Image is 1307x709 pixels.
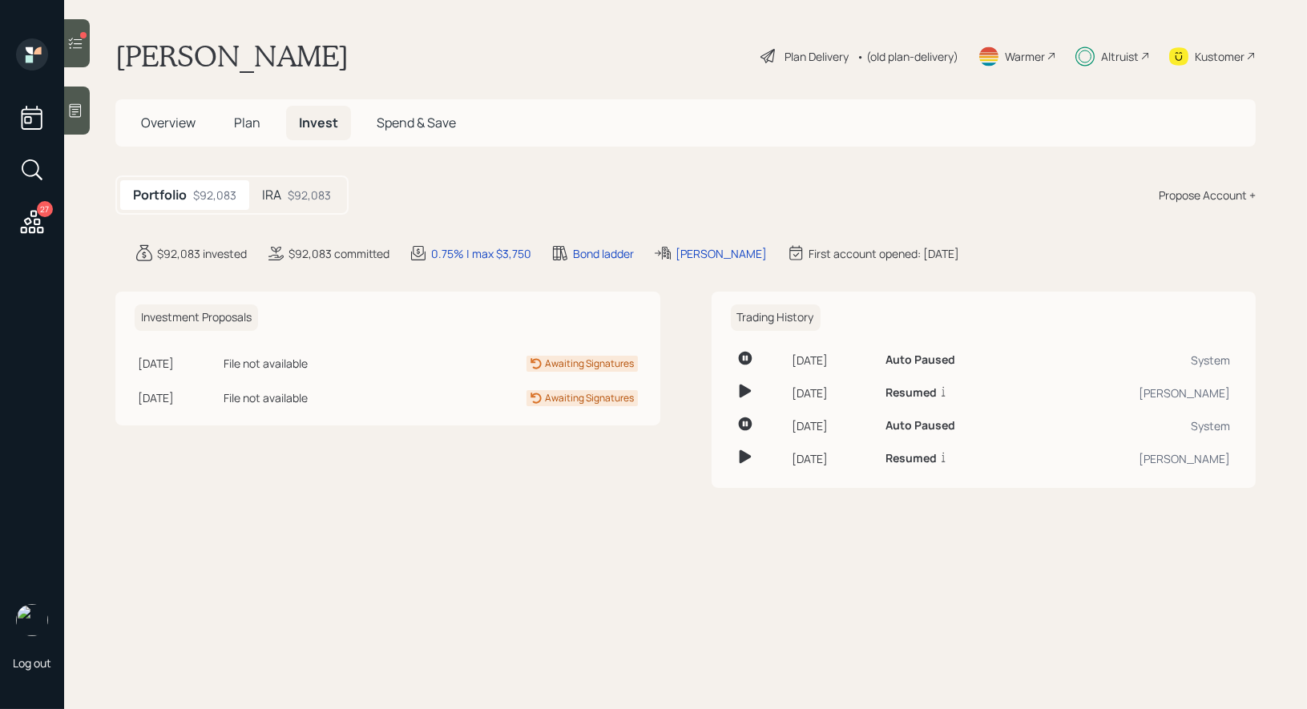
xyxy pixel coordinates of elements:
[885,353,955,367] h6: Auto Paused
[857,48,958,65] div: • (old plan-delivery)
[1159,187,1256,203] div: Propose Account +
[224,389,400,406] div: File not available
[115,38,349,74] h1: [PERSON_NAME]
[377,114,456,131] span: Spend & Save
[731,304,821,331] h6: Trading History
[792,450,873,467] div: [DATE]
[785,48,849,65] div: Plan Delivery
[1101,48,1139,65] div: Altruist
[1043,352,1230,369] div: System
[809,245,959,262] div: First account opened: [DATE]
[792,417,873,434] div: [DATE]
[1043,385,1230,401] div: [PERSON_NAME]
[138,389,217,406] div: [DATE]
[792,385,873,401] div: [DATE]
[1005,48,1045,65] div: Warmer
[135,304,258,331] h6: Investment Proposals
[262,187,281,203] h5: IRA
[885,386,937,400] h6: Resumed
[546,391,635,405] div: Awaiting Signatures
[157,245,247,262] div: $92,083 invested
[573,245,634,262] div: Bond ladder
[224,355,400,372] div: File not available
[193,187,236,203] div: $92,083
[1195,48,1244,65] div: Kustomer
[234,114,260,131] span: Plan
[288,245,389,262] div: $92,083 committed
[138,355,217,372] div: [DATE]
[792,352,873,369] div: [DATE]
[133,187,187,203] h5: Portfolio
[546,357,635,371] div: Awaiting Signatures
[885,452,937,465] h6: Resumed
[431,245,531,262] div: 0.75% | max $3,750
[299,114,338,131] span: Invest
[16,604,48,636] img: treva-nostdahl-headshot.png
[885,419,955,433] h6: Auto Paused
[676,245,767,262] div: [PERSON_NAME]
[1043,417,1230,434] div: System
[13,655,51,671] div: Log out
[288,187,331,203] div: $92,083
[1043,450,1230,467] div: [PERSON_NAME]
[141,114,196,131] span: Overview
[37,201,53,217] div: 27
